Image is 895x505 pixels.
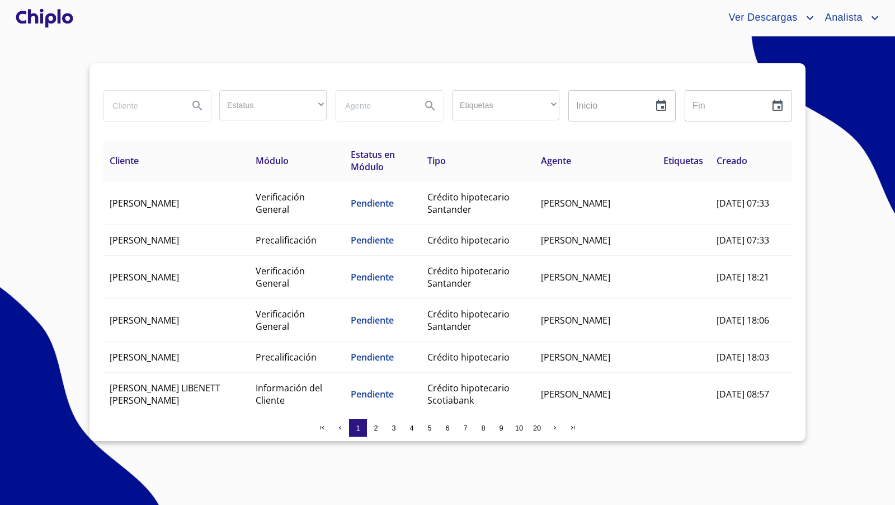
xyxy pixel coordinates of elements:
span: Creado [717,155,747,167]
button: Search [184,92,211,119]
span: Información del Cliente [256,382,322,406]
span: [PERSON_NAME] [541,234,610,246]
span: Etiquetas [663,155,703,167]
span: Pendiente [351,234,394,246]
span: Verificación General [256,308,305,333]
button: 5 [421,419,439,437]
div: ​ [452,90,559,120]
span: Crédito hipotecario [427,234,510,246]
span: Analista [817,9,868,27]
span: Pendiente [351,314,394,326]
span: Crédito hipotecario Santander [427,191,510,216]
span: Crédito hipotecario Scotiabank [427,382,510,406]
span: 1 [356,424,360,432]
button: 7 [456,419,474,437]
span: Pendiente [351,388,394,400]
span: [DATE] 18:06 [717,314,769,326]
span: [PERSON_NAME] [541,351,610,363]
span: 9 [499,424,503,432]
span: Pendiente [351,271,394,283]
span: Crédito hipotecario [427,351,510,363]
button: 6 [439,419,456,437]
span: 6 [445,424,449,432]
span: [PERSON_NAME] LIBENETT [PERSON_NAME] [110,382,220,406]
button: Search [417,92,444,119]
button: 9 [492,419,510,437]
span: Pendiente [351,197,394,209]
span: [PERSON_NAME] [541,314,610,326]
button: account of current user [720,9,816,27]
span: [PERSON_NAME] [541,271,610,283]
span: [PERSON_NAME] [110,271,179,283]
span: [PERSON_NAME] [110,197,179,209]
button: 8 [474,419,492,437]
div: ​ [219,90,327,120]
span: Pendiente [351,351,394,363]
span: [PERSON_NAME] [541,197,610,209]
span: 8 [481,424,485,432]
button: 10 [510,419,528,437]
span: Verificación General [256,191,305,216]
input: search [103,91,180,121]
input: search [336,91,412,121]
span: Ver Descargas [720,9,803,27]
button: 20 [528,419,546,437]
button: 3 [385,419,403,437]
span: Verificación General [256,265,305,289]
span: Tipo [427,155,446,167]
button: 2 [367,419,385,437]
span: Precalificación [256,351,317,363]
span: 5 [427,424,431,432]
button: 4 [403,419,421,437]
span: 2 [374,424,378,432]
span: 7 [463,424,467,432]
span: [DATE] 07:33 [717,197,769,209]
span: [PERSON_NAME] [541,388,610,400]
span: Agente [541,155,571,167]
span: Crédito hipotecario Santander [427,308,510,333]
span: Módulo [256,155,289,167]
span: Cliente [110,155,139,167]
span: 4 [409,424,413,432]
span: [PERSON_NAME] [110,314,179,326]
span: 20 [533,424,541,432]
button: account of current user [817,9,882,27]
span: Precalificación [256,234,317,246]
span: Estatus en Módulo [351,148,395,173]
span: 3 [392,424,395,432]
span: [DATE] 08:57 [717,388,769,400]
span: [DATE] 18:21 [717,271,769,283]
button: 1 [349,419,367,437]
span: [PERSON_NAME] [110,234,179,246]
span: [DATE] 18:03 [717,351,769,363]
span: [DATE] 07:33 [717,234,769,246]
span: [PERSON_NAME] [110,351,179,363]
span: Crédito hipotecario Santander [427,265,510,289]
span: 10 [515,424,523,432]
